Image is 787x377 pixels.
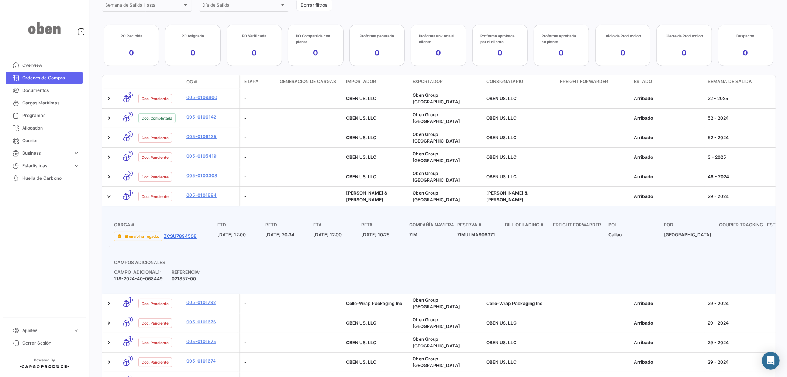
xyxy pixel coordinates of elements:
[486,340,517,345] span: OBEN US. LLC
[708,95,776,102] div: 22 - 2025
[346,154,376,160] span: OBEN US. LLC
[142,340,169,346] span: Doc. Pendiente
[708,320,776,326] div: 29 - 2024
[634,300,702,307] div: Arribado
[22,162,70,169] span: Estadísticas
[172,276,196,281] span: 021857-00
[242,33,266,39] app-kpi-label-title: PO Verificada
[483,75,557,89] datatable-header-cell: Consignatario
[343,75,410,89] datatable-header-cell: Importador
[480,33,520,45] app-kpi-label-title: Proforma aprobada por el cliente
[142,135,169,141] span: Doc. Pendiente
[664,222,719,228] h4: POD
[244,154,274,161] div: -
[244,134,274,141] div: -
[186,192,236,199] a: 005-0101894
[346,96,376,101] span: OBEN US. LLC
[128,190,133,196] span: 1
[560,78,608,85] span: Freight Forwarder
[6,72,83,84] a: Órdenes de Compra
[142,320,169,326] span: Doc. Pendiente
[413,190,460,202] span: Oben Group Perú
[634,359,702,366] div: Arribado
[634,320,702,326] div: Arribado
[737,33,755,39] app-kpi-label-title: Despacho
[296,33,335,45] app-kpi-label-title: PO Compartida con planta
[142,96,169,102] span: Doc. Pendiente
[142,115,172,121] span: Doc. Completada
[762,352,780,370] div: Abrir Intercom Messenger
[129,48,134,58] app-kpi-label-value: 0
[73,162,80,169] span: expand_more
[346,78,376,85] span: Importador
[244,300,274,307] div: -
[486,301,542,306] span: Cello-Wrap Packaging Inc
[22,150,70,157] span: Business
[346,320,376,326] span: OBEN US. LLC
[186,153,236,160] a: 005-0105419
[26,9,63,47] img: oben-logo.png
[244,339,274,346] div: -
[105,319,113,327] a: Expand/Collapse Row
[608,232,622,237] span: Callao
[486,154,517,160] span: OBEN US. LLC
[313,222,361,228] h4: ETA
[705,75,779,89] datatable-header-cell: Semana de Salida
[409,232,417,237] span: ZIM
[486,96,517,101] span: OBEN US. LLC
[128,356,133,361] span: 1
[142,193,169,199] span: Doc. Pendiente
[361,232,390,237] span: [DATE] 10:25
[346,190,387,202] span: COLE & ASHCROFT LP
[605,33,641,39] app-kpi-label-title: Inicio de Producción
[6,134,83,147] a: Courier
[142,301,169,306] span: Doc. Pendiente
[114,276,163,281] span: 118-2024-40-068449
[457,222,505,228] h4: Reserva #
[186,94,236,101] a: 005-0109800
[557,75,631,89] datatable-header-cell: Freight Forwarder
[486,78,523,85] span: Consignatario
[6,109,83,122] a: Programas
[6,172,83,185] a: Huella de Carbono
[114,269,163,275] span: Campo_Adicional1:
[190,48,196,58] app-kpi-label-value: 0
[128,131,133,137] span: 3
[6,122,83,134] a: Allocation
[608,222,664,228] h4: POL
[128,151,133,157] span: 2
[22,327,70,334] span: Ajustes
[244,95,274,102] div: -
[6,84,83,97] a: Documentos
[22,62,80,69] span: Overview
[313,48,318,58] app-kpi-label-value: 0
[634,78,652,85] span: Estado
[202,4,279,9] span: Día de Salida
[186,133,236,140] a: 005-0106135
[413,78,443,85] span: Exportador
[105,134,113,141] a: Expand/Collapse Row
[708,193,776,200] div: 29 - 2024
[105,4,182,9] span: Semana de Salida Hasta
[413,131,460,144] span: Oben Group Perú
[73,150,80,157] span: expand_more
[413,336,460,349] span: Oben Group Perú
[708,78,752,85] span: Semana de Salida
[244,174,274,180] div: -
[244,359,274,366] div: -
[117,79,135,85] datatable-header-cell: Modo de Transporte
[265,222,313,228] h4: RETD
[346,115,376,121] span: OBEN US. LLC
[413,92,460,104] span: Oben Group Perú
[486,115,517,121] span: OBEN US. LLC
[217,232,246,237] span: [DATE] 12:00
[277,75,343,89] datatable-header-cell: Generación de cargas
[419,33,458,45] app-kpi-label-title: Proforma enviada al cliente
[346,359,376,365] span: OBEN US. LLC
[182,33,204,39] app-kpi-label-title: PO Asignada
[186,358,236,364] a: 005-0101674
[22,175,80,182] span: Huella de Carbono
[410,75,483,89] datatable-header-cell: Exportador
[413,356,460,368] span: Oben Group Perú
[252,48,257,58] app-kpi-label-value: 0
